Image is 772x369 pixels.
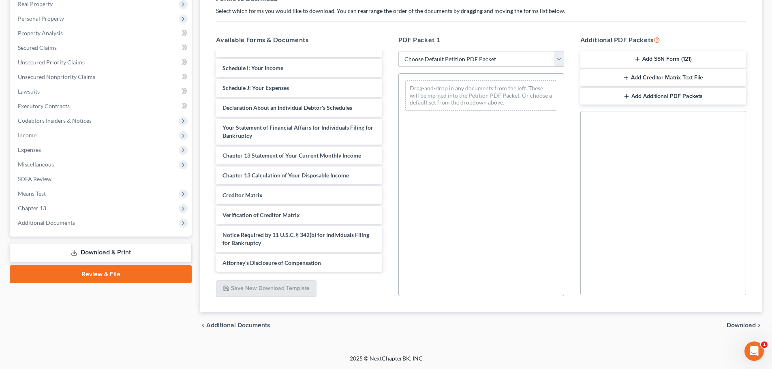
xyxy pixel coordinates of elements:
div: 2025 © NextChapterBK, INC [155,354,617,369]
span: Schedule J: Your Expenses [222,84,289,91]
a: Download & Print [10,243,192,262]
a: Lawsuits [11,84,192,99]
a: SOFA Review [11,172,192,186]
span: Schedule I: Your Income [222,64,283,71]
p: Select which forms you would like to download. You can rearrange the order of the documents by dr... [216,7,746,15]
span: SOFA Review [18,175,51,182]
span: Miscellaneous [18,161,54,168]
span: Download [727,322,756,328]
a: chevron_left Additional Documents [200,322,270,328]
a: Property Analysis [11,26,192,41]
a: Review & File [10,265,192,283]
span: Schedule H: Your Codebtors [222,45,294,51]
button: Add Creditor Matrix Text File [580,69,746,86]
span: Expenses [18,146,41,153]
span: Verification of Creditor Matrix [222,211,300,218]
span: Codebtors Insiders & Notices [18,117,92,124]
i: chevron_left [200,322,206,328]
button: Save New Download Template [216,280,316,297]
span: Chapter 13 Statement of Your Current Monthly Income [222,152,361,159]
span: Chapter 13 [18,205,46,211]
i: chevron_right [756,322,762,328]
span: Attorney's Disclosure of Compensation [222,259,321,266]
span: Real Property [18,0,53,7]
span: Property Analysis [18,30,63,36]
span: Creditor Matrix [222,192,263,198]
button: Add Additional PDF Packets [580,88,746,105]
span: Additional Documents [206,322,270,328]
button: Download chevron_right [727,322,762,328]
button: Add SSN Form (121) [580,51,746,68]
span: Personal Property [18,15,64,22]
a: Secured Claims [11,41,192,55]
iframe: Intercom live chat [744,341,764,361]
span: Chapter 13 Calculation of Your Disposable Income [222,172,349,179]
h5: Available Forms & Documents [216,35,382,45]
div: Drag-and-drop in any documents from the left. These will be merged into the Petition PDF Packet. ... [405,80,557,111]
span: Declaration About an Individual Debtor's Schedules [222,104,352,111]
a: Executory Contracts [11,99,192,113]
span: Means Test [18,190,46,197]
span: Income [18,132,36,139]
span: Additional Documents [18,219,75,226]
span: Notice Required by 11 U.S.C. § 342(b) for Individuals Filing for Bankruptcy [222,231,369,246]
span: Unsecured Nonpriority Claims [18,73,95,80]
h5: PDF Packet 1 [398,35,564,45]
h5: Additional PDF Packets [580,35,746,45]
a: Unsecured Nonpriority Claims [11,70,192,84]
span: Lawsuits [18,88,40,95]
span: 1 [761,341,768,348]
span: Secured Claims [18,44,57,51]
a: Unsecured Priority Claims [11,55,192,70]
span: Your Statement of Financial Affairs for Individuals Filing for Bankruptcy [222,124,373,139]
span: Unsecured Priority Claims [18,59,85,66]
span: Executory Contracts [18,102,70,109]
